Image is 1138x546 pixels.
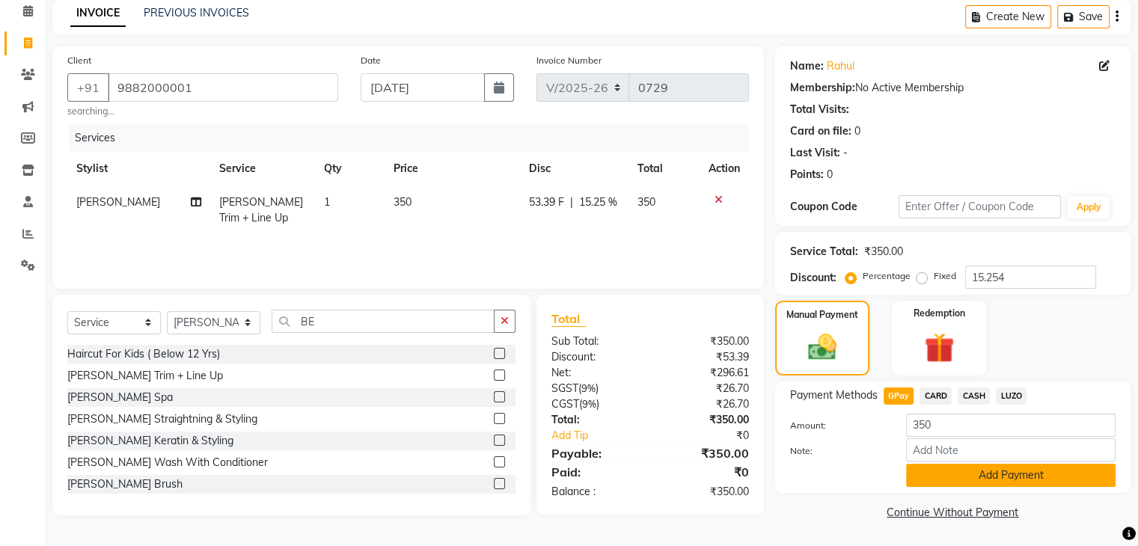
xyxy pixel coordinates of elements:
img: _cash.svg [799,331,845,364]
div: ₹350.00 [650,484,760,500]
input: Amount [906,414,1116,437]
span: 1 [324,195,330,209]
button: +91 [67,73,109,102]
span: CASH [958,387,990,405]
div: - [843,145,848,161]
div: 0 [827,167,833,182]
div: ₹350.00 [650,334,760,349]
th: Qty [315,152,385,185]
label: Client [67,54,91,67]
th: Action [700,152,749,185]
div: Haircut For Kids ( Below 12 Yrs) [67,346,220,362]
div: [PERSON_NAME] Straightning & Styling [67,411,257,427]
label: Manual Payment [786,308,858,322]
div: ₹26.70 [650,381,760,396]
th: Service [210,152,315,185]
div: ₹296.61 [650,365,760,381]
label: Percentage [863,269,911,283]
img: _gift.svg [915,329,964,366]
label: Amount: [779,419,895,432]
div: ₹53.39 [650,349,760,365]
div: Total Visits: [790,102,849,117]
span: [PERSON_NAME] [76,195,160,209]
div: Total: [540,412,650,428]
a: Add Tip [540,428,668,444]
span: [PERSON_NAME] Trim + Line Up [219,195,303,224]
div: Points: [790,167,824,182]
div: ₹350.00 [864,244,903,260]
div: Discount: [790,270,836,286]
div: [PERSON_NAME] Wash With Conditioner [67,455,268,470]
div: Name: [790,58,824,74]
span: Total [551,311,586,327]
div: ₹0 [668,428,759,444]
div: Card on file: [790,123,851,139]
span: 350 [637,195,655,209]
div: Paid: [540,463,650,481]
a: PREVIOUS INVOICES [144,6,249,19]
div: Payable: [540,444,650,462]
button: Apply [1067,196,1110,218]
th: Total [628,152,699,185]
div: ₹0 [650,463,760,481]
input: Enter Offer / Coupon Code [899,195,1062,218]
div: Membership: [790,80,855,96]
th: Stylist [67,152,210,185]
button: Add Payment [906,464,1116,487]
span: | [570,194,573,210]
div: Discount: [540,349,650,365]
label: Fixed [934,269,956,283]
label: Redemption [914,307,965,320]
div: 0 [854,123,860,139]
span: 53.39 F [529,194,564,210]
label: Date [361,54,381,67]
div: No Active Membership [790,80,1116,96]
th: Price [385,152,520,185]
div: ( ) [540,396,650,412]
th: Disc [520,152,628,185]
button: Create New [965,5,1051,28]
div: [PERSON_NAME] Trim + Line Up [67,368,223,384]
div: Coupon Code [790,199,899,215]
input: Search by Name/Mobile/Email/Code [108,73,338,102]
label: Invoice Number [536,54,602,67]
input: Add Note [906,438,1116,461]
a: Rahul [827,58,854,74]
button: Save [1057,5,1110,28]
div: ₹26.70 [650,396,760,412]
div: Service Total: [790,244,858,260]
span: CGST [551,397,579,411]
span: LUZO [996,387,1027,405]
div: Net: [540,365,650,381]
label: Note: [779,444,895,458]
span: Payment Methods [790,387,878,403]
div: [PERSON_NAME] Keratin & Styling [67,433,233,449]
span: SGST [551,381,578,395]
small: searching... [67,105,338,118]
div: [PERSON_NAME] Brush [67,476,183,492]
div: ₹350.00 [650,412,760,428]
div: ( ) [540,381,650,396]
div: ₹350.00 [650,444,760,462]
span: GPay [884,387,914,405]
span: 9% [581,382,596,394]
span: 350 [394,195,412,209]
div: Services [69,124,760,152]
div: [PERSON_NAME] Spa [67,390,173,405]
div: Balance : [540,484,650,500]
span: 15.25 % [579,194,617,210]
span: 9% [582,398,596,410]
a: Continue Without Payment [778,505,1128,521]
span: CARD [920,387,952,405]
input: Search or Scan [272,310,495,333]
div: Last Visit: [790,145,840,161]
div: Sub Total: [540,334,650,349]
